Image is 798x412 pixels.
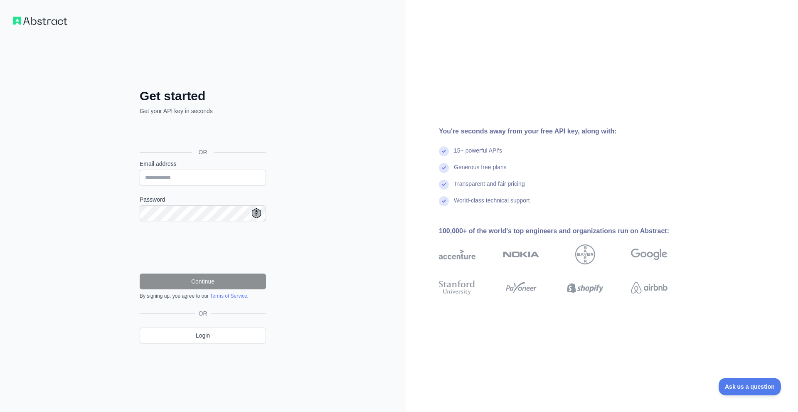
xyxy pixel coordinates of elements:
[140,274,266,289] button: Continue
[140,328,266,343] a: Login
[439,279,475,297] img: stanford university
[454,163,507,180] div: Generous free plans
[567,279,603,297] img: shopify
[439,146,449,156] img: check mark
[13,17,67,25] img: Workflow
[192,148,214,156] span: OR
[140,195,266,204] label: Password
[439,244,475,264] img: accenture
[140,231,266,264] iframe: reCAPTCHA
[135,124,268,143] iframe: To enrich screen reader interactions, please activate Accessibility in Grammarly extension settings
[454,196,530,213] div: World-class technical support
[631,244,667,264] img: google
[503,244,539,264] img: nokia
[631,279,667,297] img: airbnb
[140,89,266,104] h2: Get started
[195,309,211,318] span: OR
[140,160,266,168] label: Email address
[439,196,449,206] img: check mark
[719,378,781,395] iframe: Toggle Customer Support
[439,180,449,190] img: check mark
[439,226,694,236] div: 100,000+ of the world's top engineers and organizations run on Abstract:
[439,163,449,173] img: check mark
[503,279,539,297] img: payoneer
[140,107,266,115] p: Get your API key in seconds
[454,180,525,196] div: Transparent and fair pricing
[454,146,502,163] div: 15+ powerful API's
[439,126,694,136] div: You're seconds away from your free API key, along with:
[575,244,595,264] img: bayer
[210,293,247,299] a: Terms of Service
[140,293,266,299] div: By signing up, you agree to our .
